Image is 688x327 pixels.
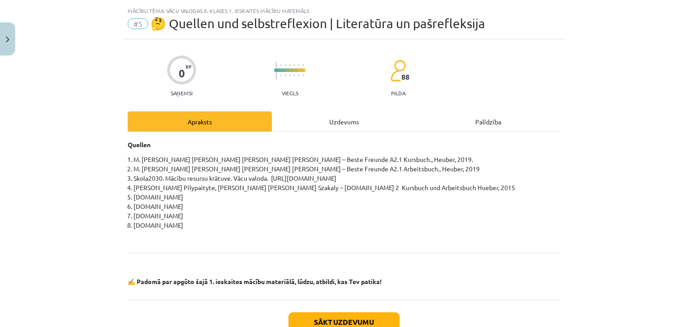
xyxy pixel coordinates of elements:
p: Saņemsi [167,90,196,96]
div: Uzdevums [272,111,416,132]
li: [PERSON_NAME] Pilypaityte, [PERSON_NAME] [PERSON_NAME] Szakaly – [DOMAIN_NAME] 2 Kursbuch und Arb... [133,183,560,192]
img: icon-short-line-57e1e144782c952c97e751825c79c345078a6d821885a25fce030b3d8c18986b.svg [294,74,295,76]
span: 88 [401,73,409,81]
div: Palīdzība [416,111,560,132]
span: #5 [128,18,148,29]
p: Viegls [282,90,298,96]
div: Mācību tēma: Vācu valodas 8. klases 1. ieskaites mācību materiāls [128,8,560,14]
span: XP [185,64,191,69]
img: icon-close-lesson-0947bae3869378f0d4975bcd49f059093ad1ed9edebbc8119c70593378902aed.svg [6,37,9,42]
img: icon-short-line-57e1e144782c952c97e751825c79c345078a6d821885a25fce030b3d8c18986b.svg [289,64,290,66]
img: icon-short-line-57e1e144782c952c97e751825c79c345078a6d821885a25fce030b3d8c18986b.svg [303,74,304,76]
p: pilda [391,90,405,96]
img: icon-short-line-57e1e144782c952c97e751825c79c345078a6d821885a25fce030b3d8c18986b.svg [303,64,304,66]
li: [DOMAIN_NAME] [133,211,560,221]
div: Apraksts [128,111,272,132]
li: [DOMAIN_NAME] [133,202,560,211]
li: Skola2030. Mācību resursu krātuve. Vācu valoda. [URL][DOMAIN_NAME] [133,174,560,183]
li: [DOMAIN_NAME] [133,192,560,202]
li: M. [PERSON_NAME] [PERSON_NAME] [PERSON_NAME] [PERSON_NAME] – Beste Freunde A2.1 Kursbuch., Heuber... [133,155,560,164]
img: icon-short-line-57e1e144782c952c97e751825c79c345078a6d821885a25fce030b3d8c18986b.svg [285,74,286,76]
img: icon-short-line-57e1e144782c952c97e751825c79c345078a6d821885a25fce030b3d8c18986b.svg [285,64,286,66]
li: [DOMAIN_NAME] [133,221,560,230]
img: icon-short-line-57e1e144782c952c97e751825c79c345078a6d821885a25fce030b3d8c18986b.svg [298,64,299,66]
img: icon-short-line-57e1e144782c952c97e751825c79c345078a6d821885a25fce030b3d8c18986b.svg [298,74,299,76]
span: 🤔 Quellen und selbstreflexion | Literatūra un pašrefleksija [150,16,485,31]
strong: ✍️ Padomā par apgūto šajā 1. ieskaites mācību materiālā, lūdzu, atbildi, kas Tev patika! [128,277,382,285]
strong: Quellen [128,140,150,149]
li: M. [PERSON_NAME] [PERSON_NAME] [PERSON_NAME] [PERSON_NAME] – Beste Freunde A2.1 Arbeitsbuch., Heu... [133,164,560,174]
img: students-c634bb4e5e11cddfef0936a35e636f08e4e9abd3cc4e673bd6f9a4125e45ecb1.svg [390,59,406,82]
img: icon-short-line-57e1e144782c952c97e751825c79c345078a6d821885a25fce030b3d8c18986b.svg [280,74,281,76]
div: 0 [179,67,185,80]
img: icon-long-line-d9ea69661e0d244f92f715978eff75569469978d946b2353a9bb055b3ed8787d.svg [276,62,277,79]
img: icon-short-line-57e1e144782c952c97e751825c79c345078a6d821885a25fce030b3d8c18986b.svg [280,64,281,66]
img: icon-short-line-57e1e144782c952c97e751825c79c345078a6d821885a25fce030b3d8c18986b.svg [289,74,290,76]
img: icon-short-line-57e1e144782c952c97e751825c79c345078a6d821885a25fce030b3d8c18986b.svg [294,64,295,66]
